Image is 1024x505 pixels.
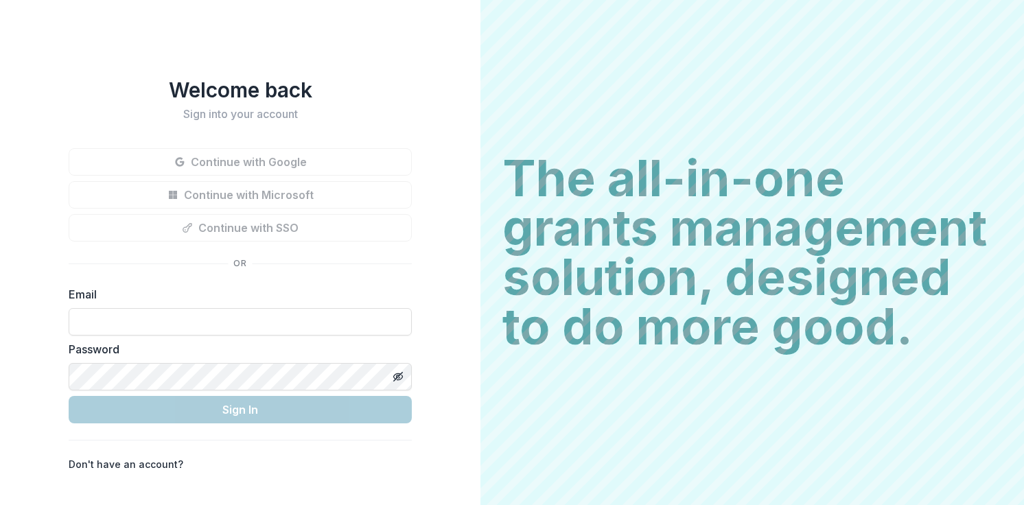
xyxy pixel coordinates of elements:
[69,286,404,303] label: Email
[69,108,412,121] h2: Sign into your account
[69,78,412,102] h1: Welcome back
[69,148,412,176] button: Continue with Google
[69,214,412,242] button: Continue with SSO
[69,341,404,357] label: Password
[69,181,412,209] button: Continue with Microsoft
[69,396,412,423] button: Sign In
[387,366,409,388] button: Toggle password visibility
[69,457,183,471] p: Don't have an account?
